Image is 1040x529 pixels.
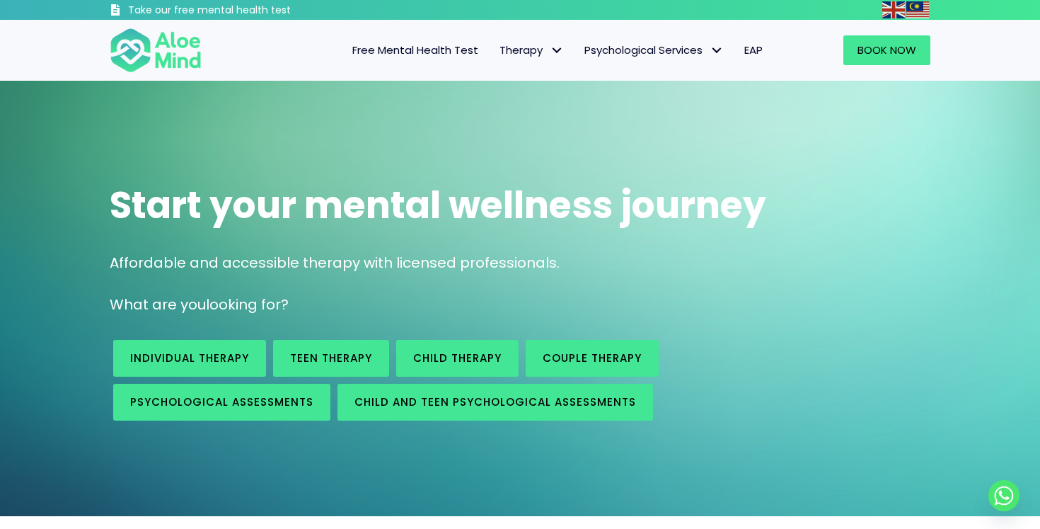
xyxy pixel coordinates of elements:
[734,35,773,65] a: EAP
[110,4,366,20] a: Take our free mental health test
[337,384,653,421] a: Child and Teen Psychological assessments
[110,253,930,273] p: Affordable and accessible therapy with licensed professionals.
[354,394,636,409] span: Child and Teen Psychological assessments
[110,179,766,231] span: Start your mental wellness journey
[574,35,734,65] a: Psychological ServicesPsychological Services: submenu
[584,42,723,57] span: Psychological Services
[988,480,1019,511] a: Whatsapp
[546,40,567,61] span: Therapy: submenu
[744,42,763,57] span: EAP
[273,340,389,377] a: Teen Therapy
[290,351,372,365] span: Teen Therapy
[526,340,659,377] a: Couple therapy
[128,4,366,18] h3: Take our free mental health test
[543,351,642,365] span: Couple therapy
[110,27,202,74] img: Aloe mind Logo
[352,42,478,57] span: Free Mental Health Test
[499,42,563,57] span: Therapy
[113,384,330,421] a: Psychological assessments
[220,35,773,65] nav: Menu
[110,295,206,314] span: What are you
[706,40,727,61] span: Psychological Services: submenu
[130,351,249,365] span: Individual therapy
[906,1,930,18] a: Malay
[113,340,266,377] a: Individual therapy
[206,295,289,314] span: looking for?
[342,35,489,65] a: Free Mental Health Test
[906,1,929,18] img: ms
[882,1,905,18] img: en
[130,394,313,409] span: Psychological assessments
[489,35,574,65] a: TherapyTherapy: submenu
[396,340,519,377] a: Child Therapy
[857,42,916,57] span: Book Now
[843,35,930,65] a: Book Now
[882,1,906,18] a: English
[413,351,502,365] span: Child Therapy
